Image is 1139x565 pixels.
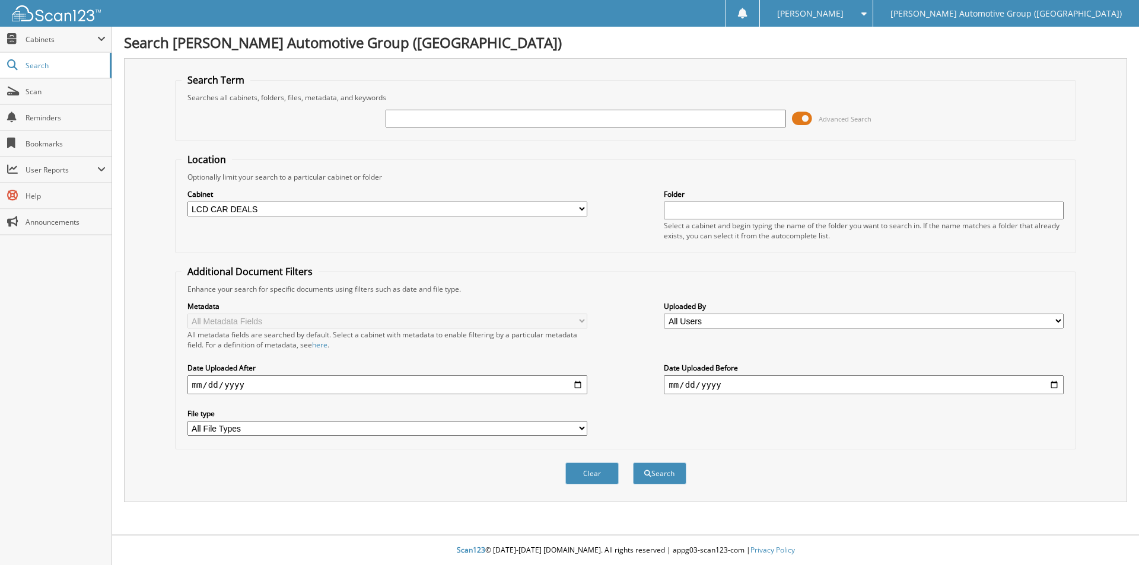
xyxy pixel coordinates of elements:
[819,114,871,123] span: Advanced Search
[312,340,327,350] a: here
[182,74,250,87] legend: Search Term
[26,60,104,71] span: Search
[26,217,106,227] span: Announcements
[182,92,1070,103] div: Searches all cabinets, folders, files, metadata, and keywords
[777,10,844,17] span: [PERSON_NAME]
[187,363,587,373] label: Date Uploaded After
[182,265,319,278] legend: Additional Document Filters
[664,221,1064,241] div: Select a cabinet and begin typing the name of the folder you want to search in. If the name match...
[457,545,485,555] span: Scan123
[565,462,619,484] button: Clear
[187,301,587,311] label: Metadata
[26,139,106,149] span: Bookmarks
[182,153,232,166] legend: Location
[1080,508,1139,565] iframe: Chat Widget
[664,301,1064,311] label: Uploaded By
[187,189,587,199] label: Cabinet
[633,462,686,484] button: Search
[750,545,795,555] a: Privacy Policy
[26,34,97,44] span: Cabinets
[187,408,587,419] label: File type
[112,536,1139,565] div: © [DATE]-[DATE] [DOMAIN_NAME]. All rights reserved | appg03-scan123-com |
[890,10,1122,17] span: [PERSON_NAME] Automotive Group ([GEOGRAPHIC_DATA])
[664,363,1064,373] label: Date Uploaded Before
[12,5,101,21] img: scan123-logo-white.svg
[182,172,1070,182] div: Optionally limit your search to a particular cabinet or folder
[187,330,587,350] div: All metadata fields are searched by default. Select a cabinet with metadata to enable filtering b...
[26,87,106,97] span: Scan
[26,113,106,123] span: Reminders
[182,284,1070,294] div: Enhance your search for specific documents using filters such as date and file type.
[26,165,97,175] span: User Reports
[187,375,587,394] input: start
[26,191,106,201] span: Help
[664,189,1064,199] label: Folder
[664,375,1064,394] input: end
[124,33,1127,52] h1: Search [PERSON_NAME] Automotive Group ([GEOGRAPHIC_DATA])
